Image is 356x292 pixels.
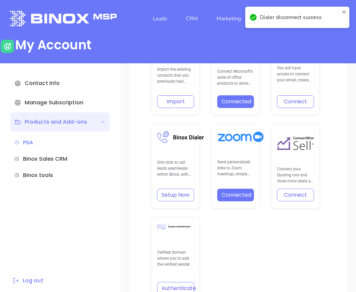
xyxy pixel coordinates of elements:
div: My Account [15,37,91,53]
p: Connect Microsoft’s suite of office products to allow for the sending of emails and scheduling of... [217,68,254,87]
div: Contact Info [10,74,110,93]
div: Products and Add-ons [14,118,87,126]
p: You will have access to connect your email, create meetings in Microsoft Teams or Zoom and see yo... [277,65,314,83]
img: logo [10,11,117,26]
button: Connect [277,95,314,108]
p: Send personalized links to Zoom meetings, simply authenticate with your Zoom account and you’ll b... [217,159,254,177]
div: Binox Sales CRM [14,155,106,163]
div: PSA [14,139,106,147]
div: Binox tools [14,171,106,179]
a: CRM [183,12,201,25]
a: Marketing [214,12,244,25]
button: Connected [217,95,254,108]
p: One click to call leads seamlessly within Binox, with the ability to receive calls and manage adv... [157,159,194,178]
div: Products and Add-ons [10,112,110,132]
a: Leads [150,12,170,25]
img: user [1,40,14,53]
div: Dialer disconnect success [260,13,339,21]
button: Connected [217,189,254,201]
p: Import the existing contacts that you previously had engagements with from another tool, You can ... [157,66,194,85]
div: Manage Subscription [10,93,110,112]
button: Log out [10,276,45,285]
button: Connect [277,189,314,201]
button: Setup Now [157,189,194,201]
button: Import [157,95,194,108]
p: Connect your Quoting tool and close more deals all within one platform. [277,166,314,183]
p: Verified domain allows you to add the verified senders for your email campaigns automatically. [157,249,194,268]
